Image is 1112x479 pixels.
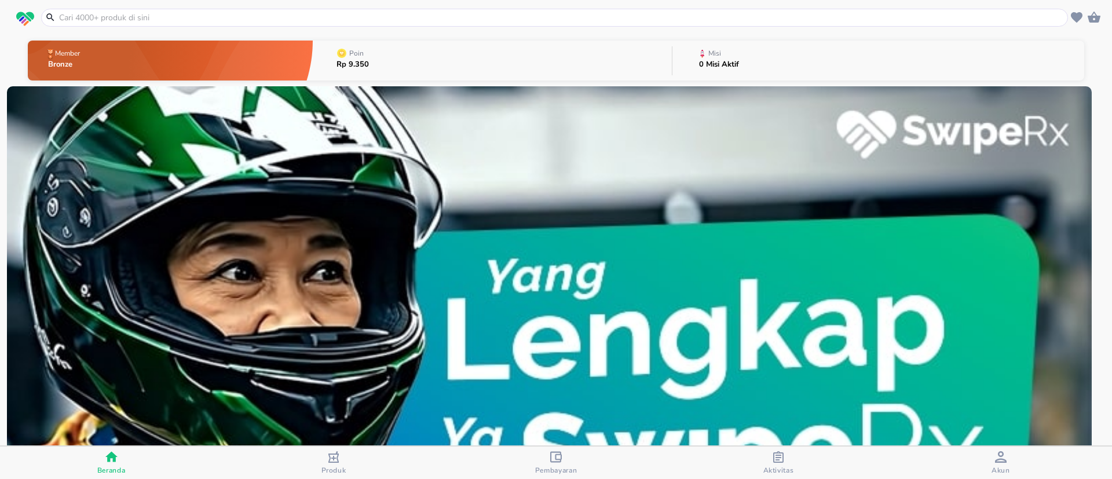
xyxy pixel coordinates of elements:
img: logo_swiperx_s.bd005f3b.svg [16,12,34,27]
p: Rp 9.350 [336,61,369,68]
input: Cari 4000+ produk di sini [58,12,1065,24]
button: Pembayaran [445,447,667,479]
p: 0 Misi Aktif [699,61,739,68]
span: Akun [992,466,1010,475]
button: PoinRp 9.350 [313,38,672,83]
span: Beranda [97,466,126,475]
p: Member [55,50,80,57]
button: MemberBronze [28,38,313,83]
button: Misi0 Misi Aktif [672,38,1084,83]
span: Pembayaran [535,466,577,475]
button: Aktivitas [667,447,890,479]
button: Produk [222,447,445,479]
p: Poin [349,50,364,57]
p: Bronze [48,61,82,68]
p: Misi [708,50,721,57]
button: Akun [890,447,1112,479]
span: Produk [321,466,346,475]
span: Aktivitas [763,466,794,475]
